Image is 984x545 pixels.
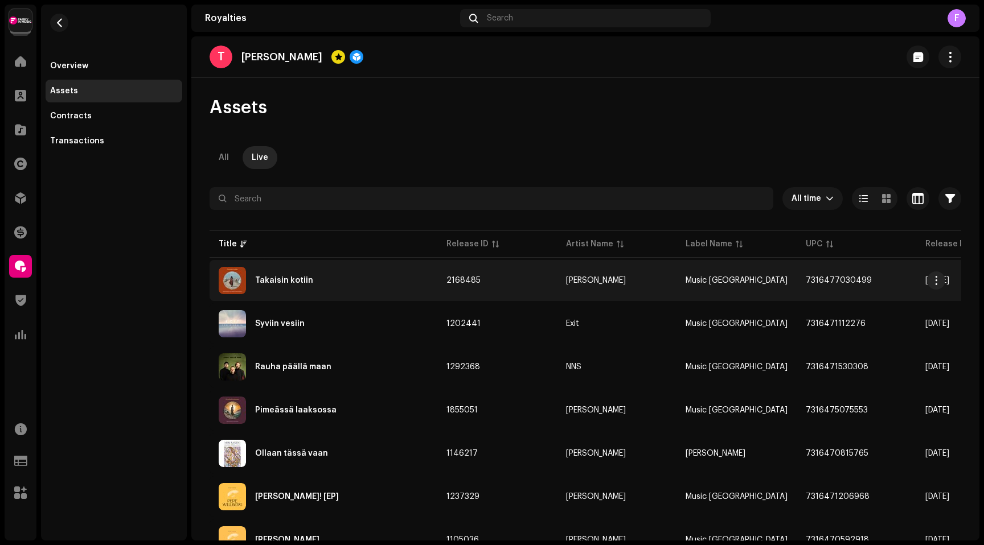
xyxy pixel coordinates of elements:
span: Mar 22, 2024 [925,276,949,284]
span: 7316470592918 [806,536,869,544]
span: 1292368 [446,363,480,371]
span: 7316477030499 [806,276,872,284]
span: Pepe Willberg [566,493,667,501]
span: NNS [566,363,667,371]
div: Contracts [50,112,92,121]
div: Overview [50,61,88,71]
re-m-nav-item: Overview [46,55,182,77]
span: Pepe Willberg [566,536,667,544]
div: Artist Name [566,238,613,250]
div: Exit [566,320,579,328]
span: 1237329 [446,493,479,501]
div: Syviin vesiin [255,320,305,328]
div: NNS [566,363,581,371]
img: 8454984a-02ba-4e27-8679-babe9d62af90 [219,483,246,510]
div: UPC [806,238,823,250]
div: F [948,9,966,27]
div: Release Date [925,238,979,250]
img: 26c9520a-c50c-4d25-bf13-530c90e591b7 [219,440,246,467]
div: Release ID [446,238,489,250]
div: [PERSON_NAME] [566,536,626,544]
img: f6a68abe-1f3e-4649-9c6b-ead13ab26d72 [219,397,246,424]
input: Search [210,187,773,210]
span: Tanja Torvikoski [566,406,667,414]
span: Sep 26, 2022 [925,493,949,501]
div: Live [252,146,268,169]
div: [PERSON_NAME] [566,493,626,501]
span: 2168485 [446,276,481,284]
div: [PERSON_NAME] [566,449,626,457]
p: [PERSON_NAME] [241,51,322,63]
span: Music Box Helsinki [686,536,788,544]
span: Search [487,14,513,23]
div: Assets [50,86,78,96]
span: Music Box Helsinki [686,493,788,501]
div: Label Name [686,238,732,250]
re-m-nav-item: Contracts [46,105,182,127]
div: Royalties [205,14,456,23]
span: 7316471206968 [806,493,870,501]
span: Miri Rantio [566,449,667,457]
div: Transactions [50,137,104,146]
span: 1105036 [446,536,479,544]
div: Rauha päällä maan [255,363,331,371]
span: All time [792,187,826,210]
div: Olen vapaa! [EP] [255,493,339,501]
span: Assets [210,96,267,119]
div: Pimeässä laaksossa [255,406,337,414]
span: Music Box Helsinki [686,320,788,328]
span: Miri Rantio [686,449,745,457]
img: 86626a1f-bbb6-43be-b046-a752eb533605 [219,310,246,337]
div: Title [219,238,237,250]
span: 7316475075553 [806,406,868,414]
span: 1855051 [446,406,478,414]
span: Jun 3, 2022 [925,536,949,544]
span: 7316470815765 [806,449,868,457]
span: Exit [566,320,667,328]
div: Ollaan tässä vaan [255,449,328,457]
span: Joose Keskitalo [566,276,667,284]
span: Aug 18, 2023 [925,406,949,414]
img: ba434c0e-adff-4f5d-92d2-2f2b5241b264 [9,9,32,32]
div: Olen vapaa [255,536,319,544]
div: dropdown trigger [826,187,834,210]
div: T [210,46,232,68]
span: 1202441 [446,320,481,328]
div: All [219,146,229,169]
span: Music Box Helsinki [686,406,788,414]
div: [PERSON_NAME] [566,276,626,284]
span: Dec 2, 2022 [925,363,949,371]
span: 7316471112276 [806,320,866,328]
span: 7316471530308 [806,363,868,371]
span: Oct 28, 2022 [925,320,949,328]
div: [PERSON_NAME] [566,406,626,414]
re-m-nav-item: Transactions [46,130,182,152]
img: aaab5aa5-f7ba-4777-9d43-58845285b93d [219,267,246,294]
div: Takaisin kotiin [255,276,313,284]
span: 1146217 [446,449,478,457]
span: Aug 19, 2022 [925,449,949,457]
span: Music Box Helsinki [686,363,788,371]
span: Music Box Helsinki [686,276,788,284]
img: 8f1287f8-5a10-40a4-8188-2ee458644fb7 [219,353,246,381]
re-m-nav-item: Assets [46,80,182,102]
